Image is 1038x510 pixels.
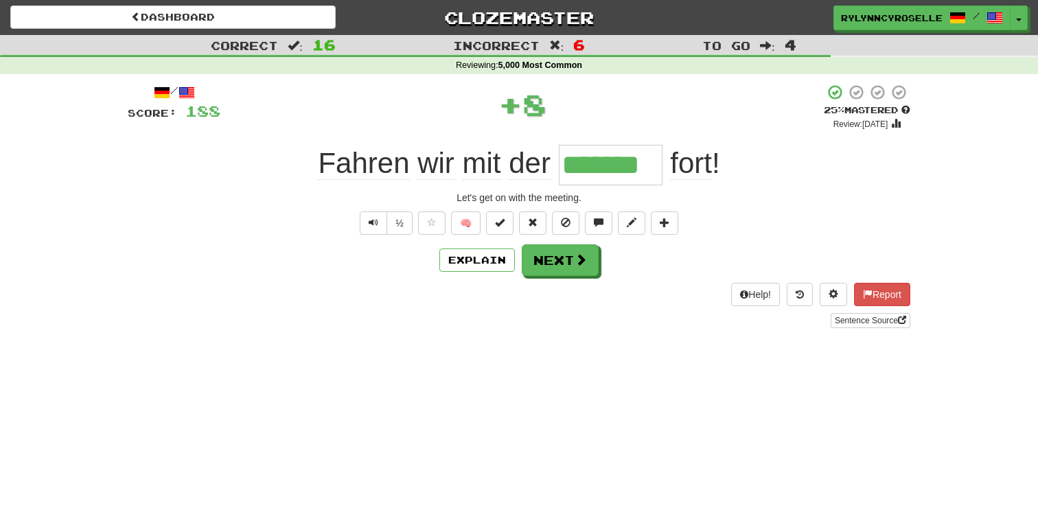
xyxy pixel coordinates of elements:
button: Explain [439,248,515,272]
button: Next [522,244,599,276]
button: Edit sentence (alt+d) [618,211,645,235]
div: Let's get on with the meeting. [128,191,910,205]
span: wir [417,147,454,180]
button: Favorite sentence (alt+f) [418,211,446,235]
button: Discuss sentence (alt+u) [585,211,612,235]
a: Dashboard [10,5,336,29]
button: Help! [731,283,780,306]
span: der [509,147,551,180]
button: Report [854,283,910,306]
div: Mastered [824,104,910,117]
span: / [973,11,980,21]
span: 25 % [824,104,844,115]
span: : [760,40,775,51]
button: Play sentence audio (ctl+space) [360,211,387,235]
small: Review: [DATE] [833,119,888,129]
button: Set this sentence to 100% Mastered (alt+m) [486,211,514,235]
span: ! [662,147,720,180]
span: Correct [211,38,278,52]
div: / [128,84,220,101]
a: Sentence Source [831,313,910,328]
div: Text-to-speech controls [357,211,413,235]
button: 🧠 [451,211,481,235]
span: 4 [785,36,796,53]
span: 6 [573,36,585,53]
span: mit [463,147,501,180]
button: Reset to 0% Mastered (alt+r) [519,211,546,235]
button: Round history (alt+y) [787,283,813,306]
button: Add to collection (alt+a) [651,211,678,235]
span: : [288,40,303,51]
span: : [549,40,564,51]
span: fort [670,147,712,180]
span: 16 [312,36,336,53]
span: To go [702,38,750,52]
span: Incorrect [453,38,540,52]
button: ½ [387,211,413,235]
button: Ignore sentence (alt+i) [552,211,579,235]
strong: 5,000 Most Common [498,60,582,70]
span: + [498,84,522,125]
span: 188 [185,102,220,119]
span: Fahren [318,147,409,180]
a: Clozemaster [356,5,682,30]
span: 8 [522,87,546,121]
span: RylynnCyroselle [841,12,943,24]
span: Score: [128,107,177,119]
a: RylynnCyroselle / [833,5,1011,30]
